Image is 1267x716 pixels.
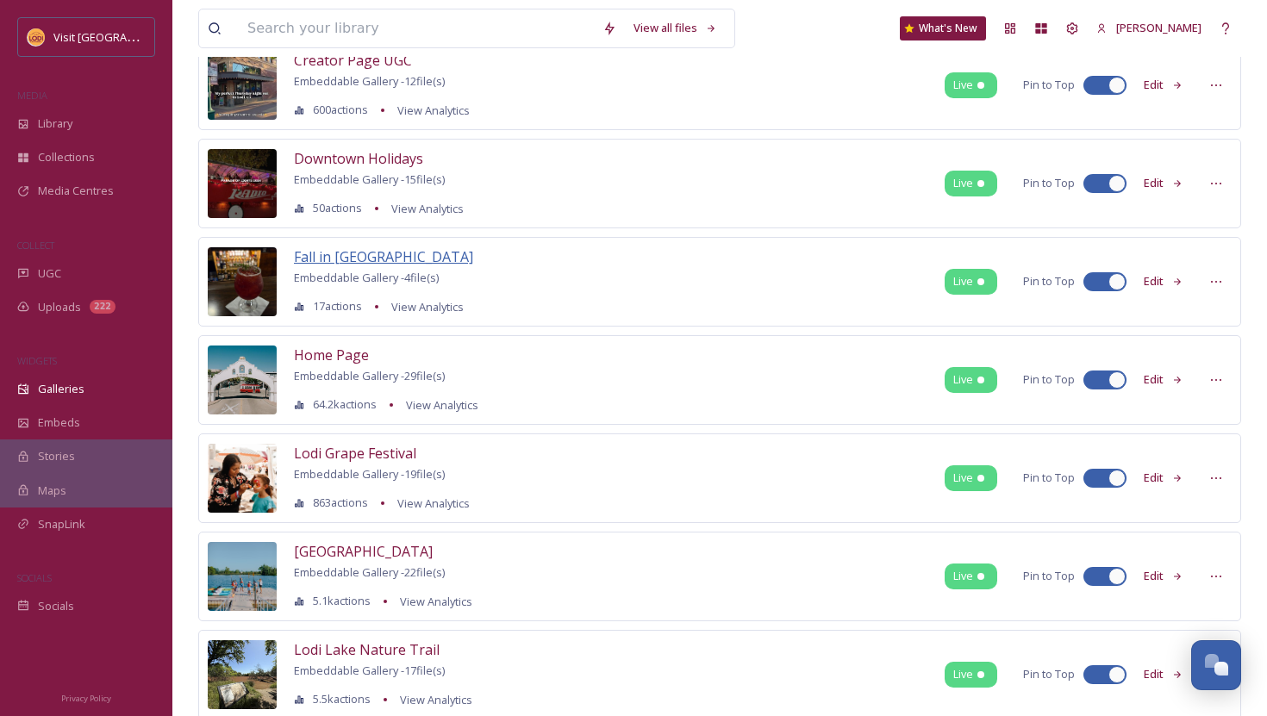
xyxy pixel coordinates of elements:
span: Lodi Grape Festival [294,444,416,463]
span: UGC [38,265,61,282]
span: View Analytics [397,103,470,118]
span: Galleries [38,381,84,397]
span: MEDIA [17,89,47,102]
span: Pin to Top [1023,568,1075,584]
button: Edit [1135,265,1192,298]
span: Embeddable Gallery - 22 file(s) [294,564,445,580]
span: Embeddable Gallery - 19 file(s) [294,466,445,482]
img: Square%20Social%20Visit%20Lodi.png [28,28,45,46]
button: Edit [1135,166,1192,200]
span: WIDGETS [17,354,57,367]
img: 0f879a3c-e6f4-40ab-aa54-ea2102661fff.jpg [208,640,277,709]
button: Edit [1135,657,1192,691]
span: Fall in [GEOGRAPHIC_DATA] [294,247,473,266]
span: Embeddable Gallery - 29 file(s) [294,368,445,383]
a: View all files [625,11,726,45]
img: 10fc7276-40ec-493d-93c1-755e16579ce3.jpg [208,542,277,611]
span: Live [953,77,973,93]
span: Embeddable Gallery - 12 file(s) [294,73,445,89]
span: Maps [38,483,66,499]
a: Privacy Policy [61,687,111,707]
img: 7d11fc83-7199-42a2-82a7-af4cdd7d0304.jpg [208,346,277,414]
span: [GEOGRAPHIC_DATA] [294,542,433,561]
span: Live [953,568,973,584]
div: 222 [90,300,115,314]
span: Live [953,470,973,486]
button: Edit [1135,68,1192,102]
span: Creator Page UGC [294,51,412,70]
img: ee5b44d5-f5a5-459f-8b6f-48fa191af29a.jpg [208,51,277,120]
span: Embeddable Gallery - 4 file(s) [294,270,439,285]
span: 5.1k actions [313,593,371,609]
span: Pin to Top [1023,175,1075,191]
a: View Analytics [391,689,472,710]
span: View Analytics [391,201,464,216]
span: Live [953,175,973,191]
button: Edit [1135,461,1192,495]
a: View Analytics [389,100,470,121]
span: Socials [38,598,74,614]
a: View Analytics [389,493,470,514]
span: SOCIALS [17,571,52,584]
a: View Analytics [391,591,472,612]
span: Privacy Policy [61,693,111,704]
span: 5.5k actions [313,691,371,707]
span: Live [953,371,973,388]
span: SnapLink [38,516,85,532]
span: [PERSON_NAME] [1116,20,1201,35]
span: Stories [38,448,75,464]
span: View Analytics [406,397,478,413]
img: fe068e70-dc08-442d-818c-dc9dc899c766.jpg [208,247,277,316]
span: Pin to Top [1023,371,1075,388]
span: COLLECT [17,239,54,252]
span: 50 actions [313,200,362,216]
span: Embeddable Gallery - 17 file(s) [294,663,445,678]
a: View Analytics [397,395,478,415]
span: 64.2k actions [313,396,377,413]
img: 46ad2a4b-265b-464c-8afd-9cce51f0320e.jpg [208,444,277,513]
span: 863 actions [313,495,368,511]
span: 600 actions [313,102,368,118]
img: 835da913-785a-4851-9b18-b81b2ee219b5.jpg [208,149,277,218]
span: View Analytics [391,299,464,314]
span: Downtown Holidays [294,149,423,168]
a: What's New [900,16,986,40]
span: Pin to Top [1023,77,1075,93]
input: Search your library [239,9,594,47]
span: Pin to Top [1023,666,1075,682]
span: Collections [38,149,95,165]
span: Home Page [294,346,369,364]
span: Pin to Top [1023,470,1075,486]
span: Embeddable Gallery - 15 file(s) [294,171,445,187]
button: Edit [1135,363,1192,396]
a: View Analytics [383,198,464,219]
span: Live [953,273,973,290]
span: Uploads [38,299,81,315]
span: Visit [GEOGRAPHIC_DATA] [53,28,187,45]
span: Library [38,115,72,132]
span: Media Centres [38,183,114,199]
span: View Analytics [397,495,470,511]
span: View Analytics [400,692,472,707]
a: [PERSON_NAME] [1088,11,1210,45]
span: Live [953,666,973,682]
button: Open Chat [1191,640,1241,690]
a: View Analytics [383,296,464,317]
span: View Analytics [400,594,472,609]
span: Embeds [38,414,80,431]
span: 17 actions [313,298,362,314]
span: Lodi Lake Nature Trail [294,640,440,659]
button: Edit [1135,559,1192,593]
span: Pin to Top [1023,273,1075,290]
